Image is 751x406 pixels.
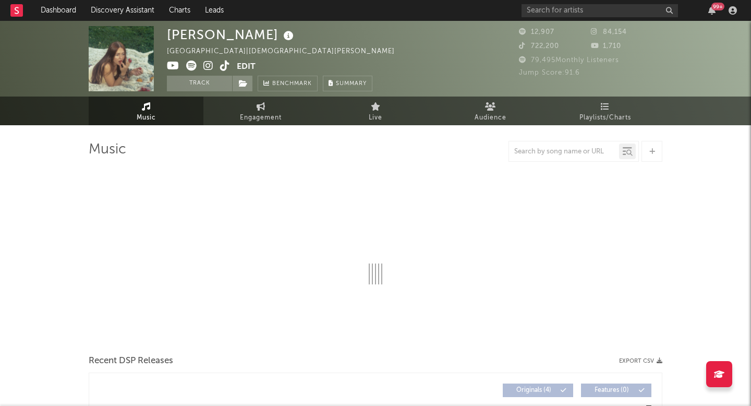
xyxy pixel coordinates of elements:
span: Summary [336,81,367,87]
div: [GEOGRAPHIC_DATA] | [DEMOGRAPHIC_DATA][PERSON_NAME] [167,45,407,58]
div: 99 + [711,3,724,10]
button: Edit [237,61,256,74]
a: Playlists/Charts [548,97,662,125]
span: Playlists/Charts [579,112,631,124]
span: 1,710 [591,43,621,50]
button: Summary [323,76,372,91]
span: 84,154 [591,29,627,35]
span: Originals ( 4 ) [510,387,558,393]
span: Jump Score: 91.6 [519,69,580,76]
button: Originals(4) [503,384,573,397]
span: 12,907 [519,29,554,35]
span: Engagement [240,112,282,124]
span: 79,495 Monthly Listeners [519,57,619,64]
button: Features(0) [581,384,651,397]
input: Search for artists [522,4,678,17]
a: Music [89,97,203,125]
a: Live [318,97,433,125]
span: Live [369,112,382,124]
span: 722,200 [519,43,559,50]
span: Music [137,112,156,124]
button: Track [167,76,232,91]
span: Recent DSP Releases [89,355,173,367]
button: 99+ [708,6,716,15]
span: Benchmark [272,78,312,90]
span: Audience [475,112,506,124]
input: Search by song name or URL [509,148,619,156]
a: Benchmark [258,76,318,91]
button: Export CSV [619,358,662,364]
a: Engagement [203,97,318,125]
span: Features ( 0 ) [588,387,636,393]
div: [PERSON_NAME] [167,26,296,43]
a: Audience [433,97,548,125]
